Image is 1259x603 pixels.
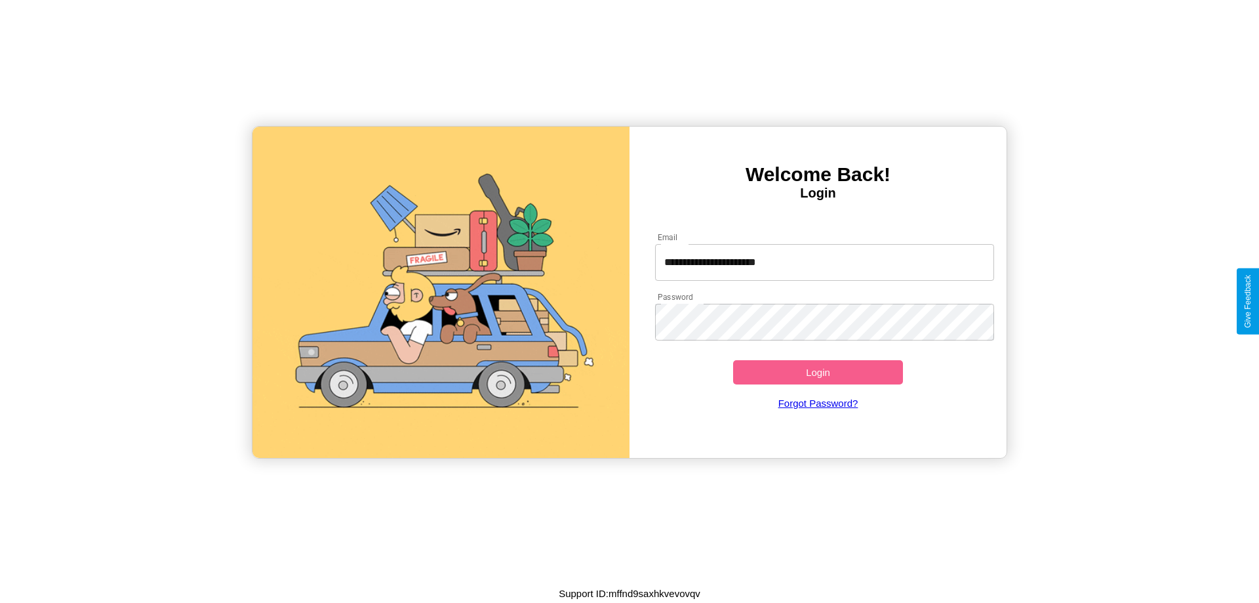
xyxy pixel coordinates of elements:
button: Login [733,360,903,385]
label: Email [658,232,678,243]
h4: Login [629,186,1007,201]
h3: Welcome Back! [629,163,1007,186]
div: Give Feedback [1243,275,1252,328]
label: Password [658,291,692,302]
img: gif [252,127,629,458]
a: Forgot Password? [649,385,988,422]
p: Support ID: mffnd9saxhkvevovqv [559,585,700,602]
